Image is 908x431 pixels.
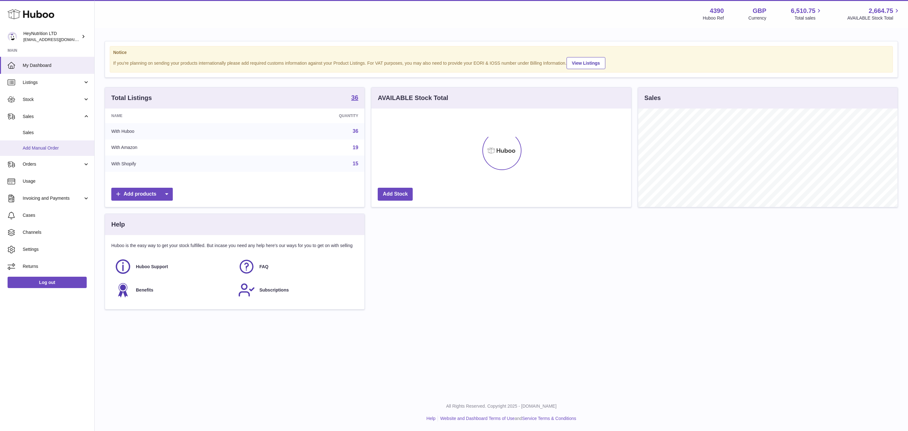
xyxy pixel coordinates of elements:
a: Subscriptions [238,281,355,298]
a: 6,510.75 Total sales [791,7,823,21]
strong: 36 [351,94,358,101]
a: FAQ [238,258,355,275]
span: Listings [23,80,83,86]
a: Website and Dashboard Terms of Use [440,416,515,421]
h3: Help [111,220,125,229]
div: Currency [748,15,766,21]
p: Huboo is the easy way to get your stock fulfilled. But incase you need any help here's our ways f... [111,243,358,249]
a: 19 [353,145,358,150]
span: Add Manual Order [23,145,90,151]
p: All Rights Reserved. Copyright 2025 - [DOMAIN_NAME] [100,403,903,409]
a: 36 [353,128,358,134]
h3: AVAILABLE Stock Total [378,94,448,102]
a: 15 [353,161,358,166]
span: Sales [23,130,90,136]
td: With Amazon [105,139,247,156]
h3: Sales [644,94,661,102]
th: Quantity [247,109,365,123]
span: Subscriptions [259,287,289,293]
a: Service Terms & Conditions [522,416,576,421]
strong: GBP [753,7,766,15]
td: With Shopify [105,156,247,172]
a: View Listings [567,57,605,69]
span: Channels [23,229,90,235]
a: Log out [8,277,87,288]
span: Total sales [794,15,823,21]
span: Sales [23,114,83,120]
a: 2,664.75 AVAILABLE Stock Total [847,7,900,21]
span: My Dashboard [23,62,90,68]
span: [EMAIL_ADDRESS][DOMAIN_NAME] [23,37,93,42]
span: 2,664.75 [869,7,893,15]
a: Huboo Support [114,258,232,275]
span: Cases [23,212,90,218]
span: Settings [23,246,90,252]
a: 36 [351,94,358,102]
span: Huboo Support [136,264,168,270]
a: Help [427,416,436,421]
th: Name [105,109,247,123]
span: AVAILABLE Stock Total [847,15,900,21]
div: Huboo Ref [703,15,724,21]
span: Orders [23,161,83,167]
span: 6,510.75 [791,7,816,15]
span: Benefits [136,287,153,293]
h3: Total Listings [111,94,152,102]
strong: 4390 [710,7,724,15]
span: FAQ [259,264,269,270]
strong: Notice [113,50,889,56]
li: and [438,416,576,422]
div: HeyNutrition LTD [23,31,80,43]
span: Invoicing and Payments [23,195,83,201]
span: Stock [23,97,83,103]
a: Add products [111,188,173,201]
td: With Huboo [105,123,247,139]
a: Add Stock [378,188,413,201]
span: Returns [23,263,90,269]
div: If you're planning on sending your products internationally please add required customs informati... [113,56,889,69]
img: internalAdmin-4390@internal.huboo.com [8,32,17,41]
span: Usage [23,178,90,184]
a: Benefits [114,281,232,298]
